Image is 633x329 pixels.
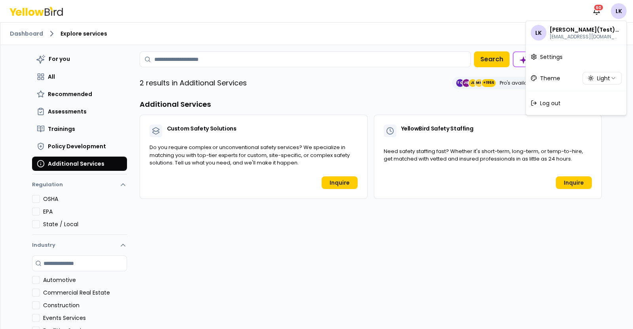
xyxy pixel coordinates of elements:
span: Log out [540,99,561,107]
span: LK [531,25,546,41]
p: Lucas(Test) Kill [550,26,619,34]
p: lucaskill023@gmail.com [550,34,619,40]
span: Theme [540,74,560,82]
span: Settings [540,53,563,61]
